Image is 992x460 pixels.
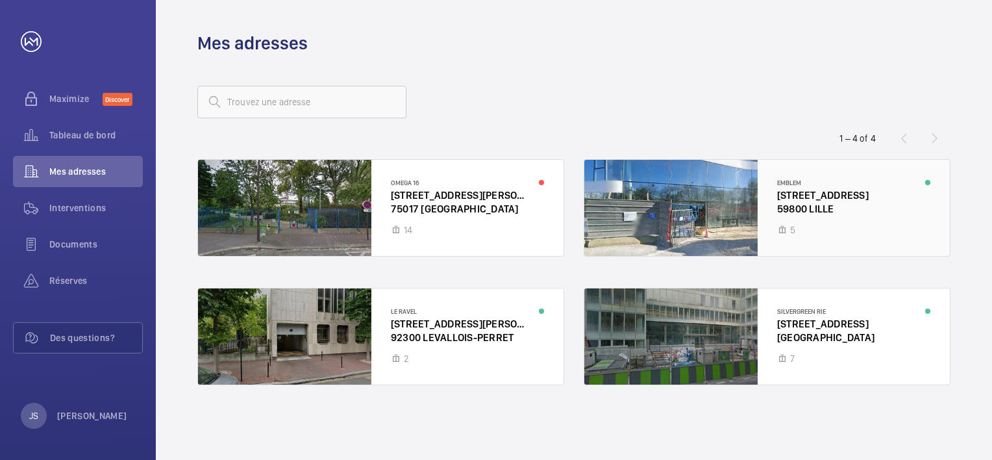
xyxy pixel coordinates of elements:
span: Réserves [49,274,143,287]
span: Documents [49,238,143,251]
span: Interventions [49,201,143,214]
span: Maximize [49,92,103,105]
span: Discover [103,93,132,106]
div: 1 – 4 of 4 [839,132,876,145]
span: Tableau de bord [49,129,143,142]
p: JS [29,409,38,422]
input: Trouvez une adresse [197,86,406,118]
p: [PERSON_NAME] [57,409,127,422]
span: Des questions? [50,331,142,344]
h1: Mes adresses [197,31,308,55]
span: Mes adresses [49,165,143,178]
